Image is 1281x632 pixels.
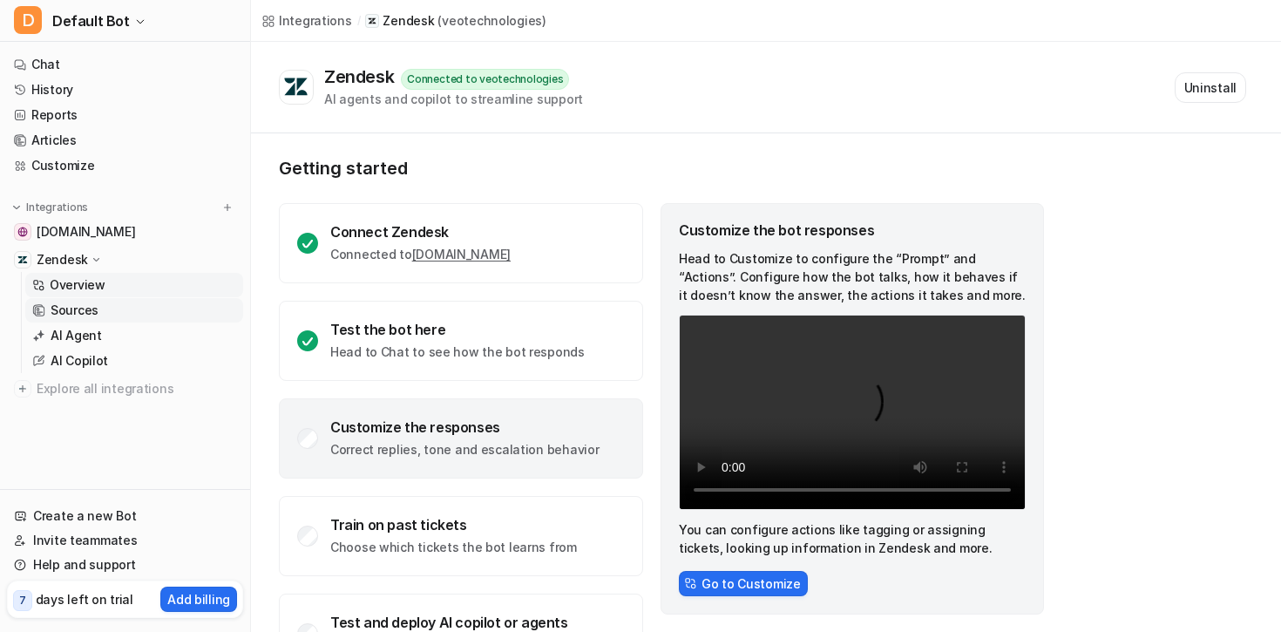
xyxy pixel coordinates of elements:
div: Test and deploy AI copilot or agents [330,614,580,631]
button: Add billing [160,587,237,612]
a: Customize [7,153,243,178]
p: Head to Customize to configure the “Prompt” and “Actions”. Configure how the bot talks, how it be... [679,249,1026,304]
p: Head to Chat to see how the bot responds [330,343,585,361]
a: Create a new Bot [7,504,243,528]
p: AI Copilot [51,352,108,370]
p: Add billing [167,590,230,608]
span: Default Bot [52,9,130,33]
img: expand menu [10,201,23,214]
p: Zendesk [383,12,434,30]
img: explore all integrations [14,380,31,398]
p: Zendesk [37,251,88,268]
div: AI agents and copilot to streamline support [324,90,583,108]
img: Zendesk logo [283,77,309,98]
div: Customize the responses [330,418,599,436]
p: Correct replies, tone and escalation behavior [330,441,599,459]
span: D [14,6,42,34]
p: Getting started [279,158,1046,179]
a: Invite teammates [7,528,243,553]
p: days left on trial [36,590,133,608]
a: [DOMAIN_NAME] [412,247,511,262]
a: History [7,78,243,102]
div: Train on past tickets [330,516,577,533]
img: Zendesk [17,255,28,265]
a: AI Copilot [25,349,243,373]
a: Explore all integrations [7,377,243,401]
p: ( veotechnologies ) [437,12,546,30]
a: Sources [25,298,243,323]
a: www.veo.co[DOMAIN_NAME] [7,220,243,244]
a: Zendesk(veotechnologies) [365,12,546,30]
p: Choose which tickets the bot learns from [330,539,577,556]
span: / [357,13,361,29]
span: Explore all integrations [37,375,236,403]
p: AI Agent [51,327,102,344]
span: [DOMAIN_NAME] [37,223,135,241]
img: CstomizeIcon [684,577,696,589]
a: Articles [7,128,243,153]
p: Sources [51,302,98,319]
div: Integrations [279,11,352,30]
div: Connected to veotechnologies [401,69,569,90]
a: Integrations [261,11,352,30]
a: Chat [7,52,243,77]
video: Your browser does not support the video tag. [679,315,1026,510]
a: AI Agent [25,323,243,348]
button: Integrations [7,199,93,216]
a: Overview [25,273,243,297]
a: Reports [7,103,243,127]
p: You can configure actions like tagging or assigning tickets, looking up information in Zendesk an... [679,520,1026,557]
img: www.veo.co [17,227,28,237]
img: menu_add.svg [221,201,234,214]
a: Help and support [7,553,243,577]
div: Test the bot here [330,321,585,338]
p: 7 [19,593,26,608]
p: Integrations [26,200,88,214]
p: Overview [50,276,105,294]
button: Go to Customize [679,571,808,596]
div: Customize the bot responses [679,221,1026,239]
div: Connect Zendesk [330,223,511,241]
p: Connected to [330,246,511,263]
button: Uninstall [1175,72,1246,103]
div: Zendesk [324,66,401,87]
